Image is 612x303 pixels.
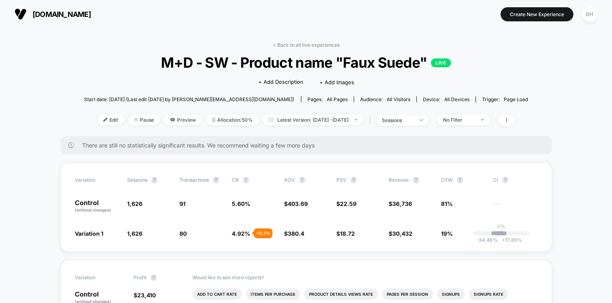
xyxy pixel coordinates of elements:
[319,79,354,85] span: + Add Images
[502,177,509,183] button: ?
[288,230,304,237] span: 380.4
[420,119,423,121] img: end
[336,177,346,183] span: PSV
[413,177,419,183] button: ?
[75,177,119,183] span: Variation
[493,177,538,183] span: CI
[498,237,522,243] span: 17.85 %
[82,142,536,149] span: There are still no statistically significant results. We recommend waiting a few more days
[75,208,111,212] span: (without changes)
[441,230,453,237] span: 19%
[192,274,538,280] p: Would like to see more reports?
[179,230,187,237] span: 80
[493,201,538,213] span: ---
[258,78,303,86] span: + Add Description
[288,200,308,207] span: 403.69
[340,200,356,207] span: 22.59
[75,230,103,237] span: Variation 1
[151,177,158,183] button: ?
[75,199,119,213] p: Control
[284,200,308,207] span: $
[103,118,107,122] img: edit
[246,288,300,300] li: Items Per Purchase
[284,230,304,237] span: $
[389,177,409,183] span: Revenue
[350,177,357,183] button: ?
[232,230,250,237] span: 4.92 %
[367,114,376,126] span: |
[389,230,412,237] span: $
[179,200,185,207] span: 91
[481,119,484,120] img: end
[497,223,505,229] p: 0%
[304,288,378,300] li: Product Details Views Rate
[179,177,209,183] span: Transactions
[134,118,138,122] img: end
[382,117,414,123] div: sessions
[232,200,250,207] span: 5.60 %
[164,114,202,125] span: Preview
[127,200,142,207] span: 1,626
[476,237,498,243] span: -34.46 %
[75,274,119,281] span: Variation
[213,177,219,183] button: ?
[457,177,463,183] button: ?
[504,96,528,102] span: Page Load
[443,117,475,123] div: No Filter
[243,177,249,183] button: ?
[336,200,356,207] span: $
[232,177,239,183] span: CR
[392,200,412,207] span: 36,736
[106,54,506,71] span: M+D - SW - Product name "Faux Suede"
[441,177,485,183] span: OTW
[263,114,363,125] span: Latest Version: [DATE] - [DATE]
[299,177,305,183] button: ?
[360,96,410,102] div: Audience:
[392,230,412,237] span: 30,432
[127,177,147,183] span: Sessions
[437,288,465,300] li: Signups
[501,229,502,235] p: |
[254,228,272,238] div: - 12.1 %
[340,230,355,237] span: 18.72
[212,118,215,122] img: rebalance
[327,96,348,102] span: all pages
[134,292,156,299] span: $
[416,96,476,102] span: Device:
[97,114,124,125] span: Edit
[579,6,600,23] button: BH
[382,288,433,300] li: Pages Per Session
[482,96,528,102] div: Trigger:
[354,119,357,120] img: end
[14,8,27,20] img: Visually logo
[387,96,410,102] span: All Visitors
[150,274,157,281] button: ?
[441,200,453,207] span: 81%
[137,292,156,299] span: 23,410
[284,177,295,183] span: AOV
[431,58,451,67] p: LIVE
[12,8,93,21] button: [DOMAIN_NAME]
[134,274,146,280] span: Profit
[33,10,91,19] span: [DOMAIN_NAME]
[192,288,242,300] li: Add To Cart Rate
[502,237,505,243] span: +
[444,96,470,102] span: all devices
[84,96,294,102] span: Start date: [DATE] (Last edit [DATE] by [PERSON_NAME][EMAIL_ADDRESS][DOMAIN_NAME])
[307,96,348,102] div: Pages:
[128,114,160,125] span: Pause
[127,230,142,237] span: 1,626
[206,114,259,125] span: Allocation: 50%
[501,7,573,21] button: Create New Experience
[269,118,273,122] img: calendar
[389,200,412,207] span: $
[336,230,355,237] span: $
[469,288,508,300] li: Signups Rate
[273,42,340,48] a: < Back to all live experiences
[582,6,598,22] div: BH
